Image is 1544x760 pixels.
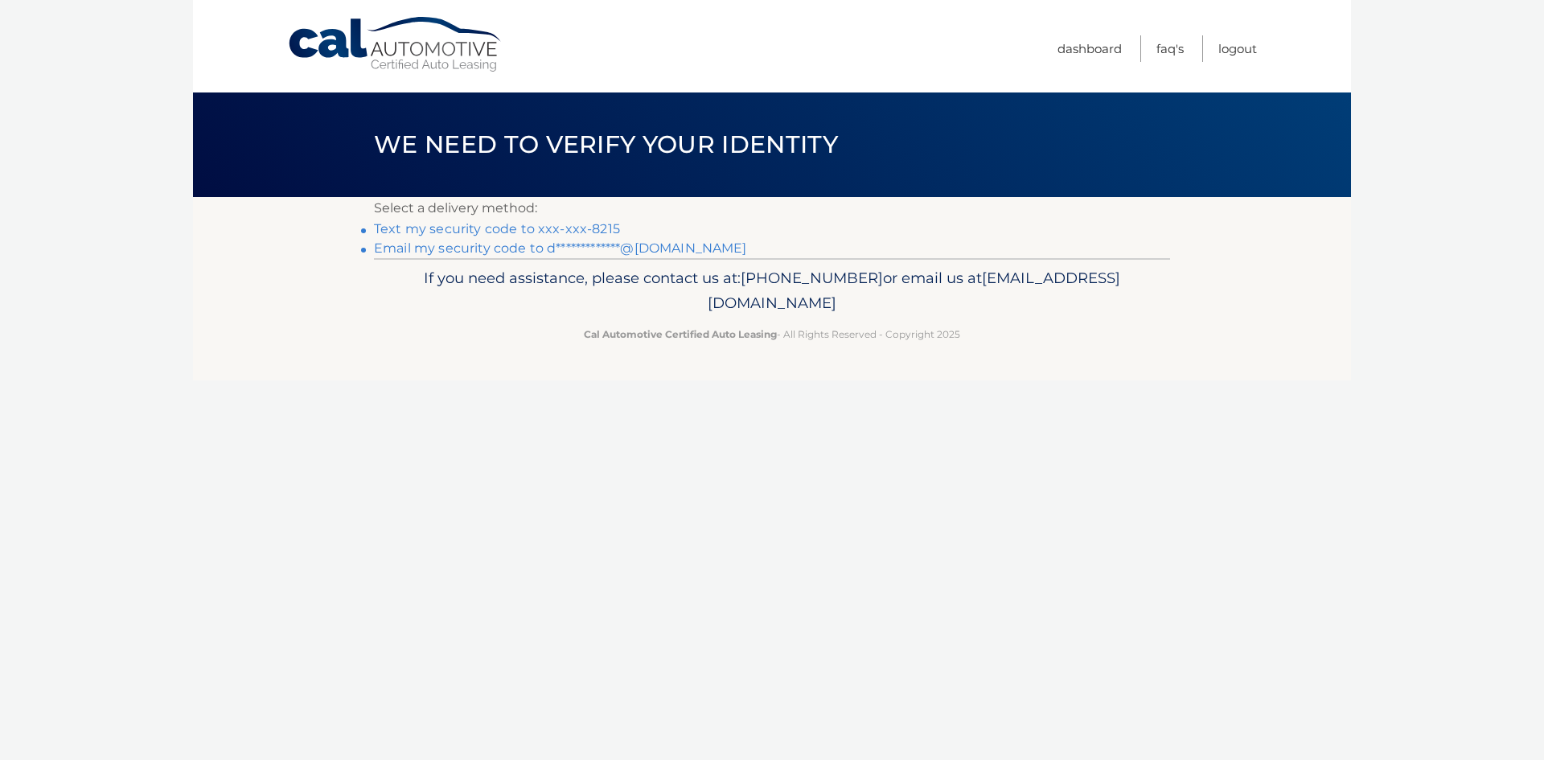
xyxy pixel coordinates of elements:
[584,328,777,340] strong: Cal Automotive Certified Auto Leasing
[287,16,504,73] a: Cal Automotive
[374,221,620,236] a: Text my security code to xxx-xxx-8215
[384,326,1160,343] p: - All Rights Reserved - Copyright 2025
[374,197,1170,220] p: Select a delivery method:
[384,265,1160,317] p: If you need assistance, please contact us at: or email us at
[1057,35,1122,62] a: Dashboard
[374,129,838,159] span: We need to verify your identity
[1156,35,1184,62] a: FAQ's
[1218,35,1257,62] a: Logout
[741,269,883,287] span: [PHONE_NUMBER]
